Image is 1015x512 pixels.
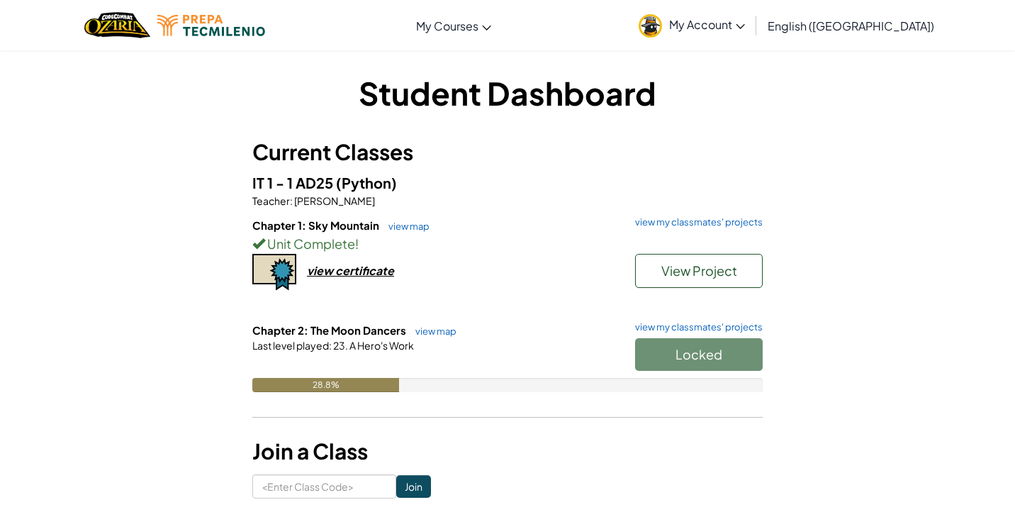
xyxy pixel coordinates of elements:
div: view certificate [307,263,394,278]
span: Unit Complete [265,235,355,252]
h3: Current Classes [252,136,763,168]
div: 28.8% [252,378,399,392]
span: Chapter 2: The Moon Dancers [252,323,408,337]
button: View Project [635,254,763,288]
a: view map [408,325,456,337]
span: [PERSON_NAME] [293,194,375,207]
a: view map [381,221,430,232]
span: : [329,339,332,352]
span: English ([GEOGRAPHIC_DATA]) [768,18,934,33]
a: view certificate [252,263,394,278]
h3: Join a Class [252,435,763,467]
span: : [290,194,293,207]
span: 23. [332,339,348,352]
img: avatar [639,14,662,38]
img: Tecmilenio logo [157,15,265,36]
span: A Hero's Work [348,339,414,352]
span: ! [355,235,359,252]
a: My Account [632,3,752,48]
a: view my classmates' projects [628,218,763,227]
a: view my classmates' projects [628,323,763,332]
span: IT 1 - 1 AD25 [252,174,336,191]
span: (Python) [336,174,397,191]
span: Teacher [252,194,290,207]
a: My Courses [409,6,498,45]
span: View Project [661,262,737,279]
span: My Account [669,17,745,32]
img: Home [84,11,150,40]
span: Chapter 1: Sky Mountain [252,218,381,232]
span: My Courses [416,18,478,33]
a: Ozaria by CodeCombat logo [84,11,150,40]
input: Join [396,475,431,498]
input: <Enter Class Code> [252,474,396,499]
span: Last level played [252,339,329,352]
h1: Student Dashboard [252,71,763,115]
a: English ([GEOGRAPHIC_DATA]) [761,6,941,45]
img: certificate-icon.png [252,254,296,291]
